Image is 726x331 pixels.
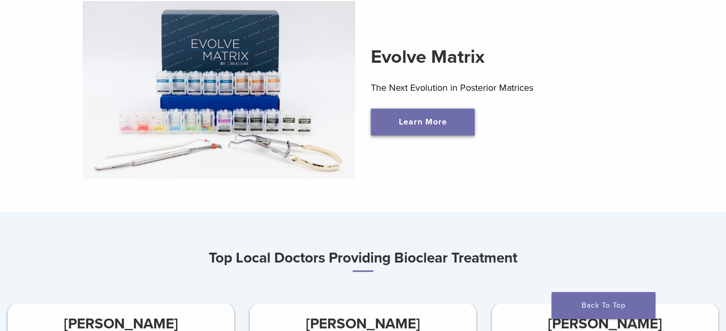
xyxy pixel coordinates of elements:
h2: Evolve Matrix [371,45,643,70]
a: Back To Top [552,292,655,319]
p: The Next Evolution in Posterior Matrices [371,80,643,95]
a: Learn More [371,108,475,135]
img: Evolve Matrix [83,1,355,178]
